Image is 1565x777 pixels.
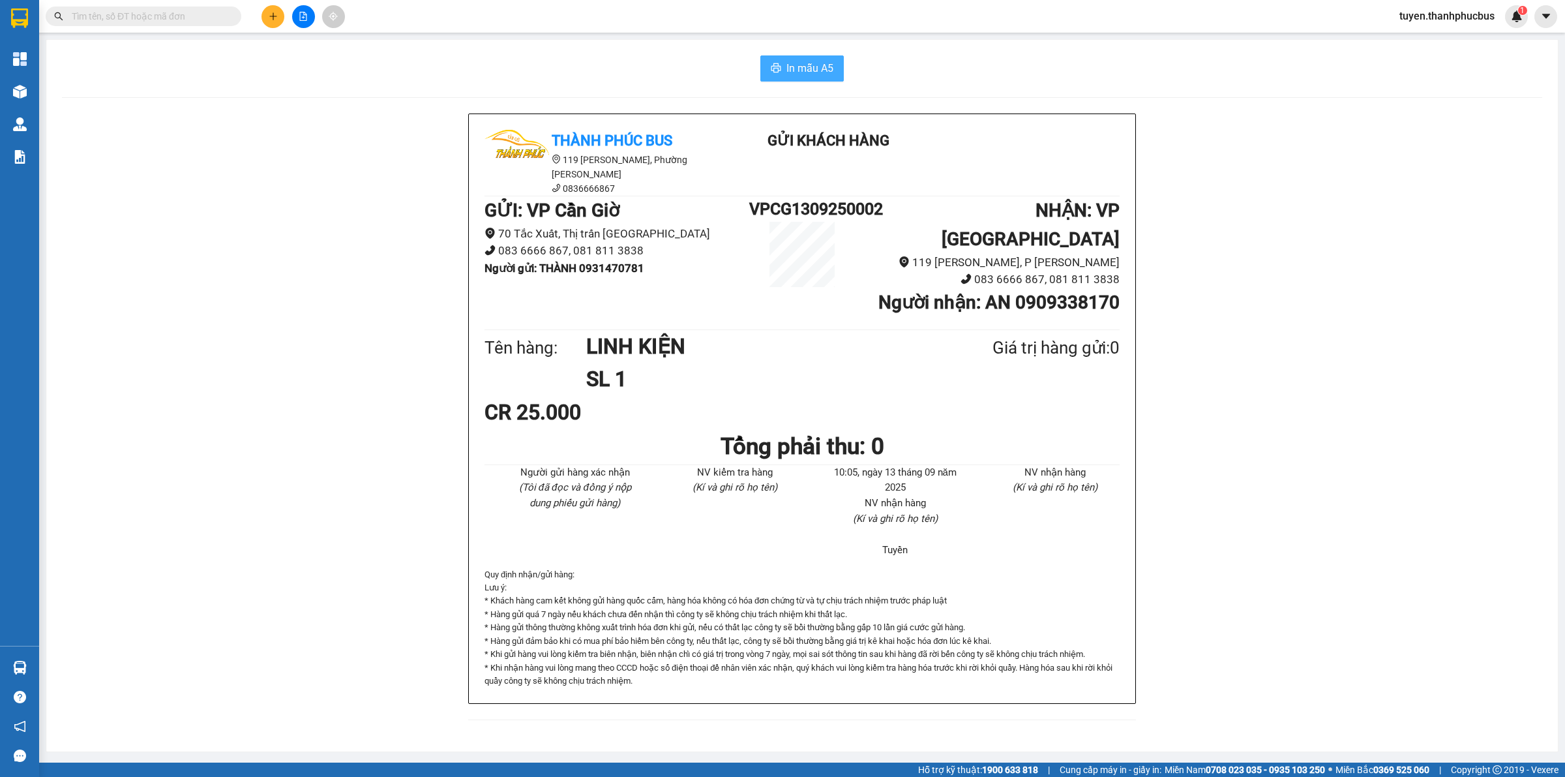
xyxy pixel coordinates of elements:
[1048,763,1050,777] span: |
[519,481,631,509] i: (Tôi đã đọc và đồng ý nộp dung phiếu gửi hàng)
[749,196,855,222] h1: VPCG1309250002
[1493,765,1502,774] span: copyright
[484,594,1120,607] p: * Khách hàng cam kết không gửi hàng quốc cấm, hàng hóa không có hóa đơn chứng từ và tự chịu trách...
[484,621,1120,634] p: * Hàng gửi thông thường không xuất trình hóa đơn khi gửi, nếu có thất lạc công ty sẽ bồi thường b...
[552,132,672,149] b: Thành Phúc Bus
[918,763,1038,777] span: Hỗ trợ kỹ thuật:
[329,12,338,21] span: aim
[853,513,938,525] i: (Kí và ghi rõ họ tên)
[484,568,1120,688] div: Quy định nhận/gửi hàng :
[552,183,561,192] span: phone
[1013,481,1097,493] i: (Kí và ghi rõ họ tên)
[484,245,496,256] span: phone
[899,256,910,267] span: environment
[484,225,749,243] li: 70 Tắc Xuất, Thị trấn [GEOGRAPHIC_DATA]
[831,543,960,558] li: Tuyền
[929,335,1120,361] div: Giá trị hàng gửi: 0
[786,60,833,76] span: In mẫu A5
[1373,765,1429,775] strong: 0369 525 060
[14,720,26,733] span: notification
[484,153,719,181] li: 119 [PERSON_NAME], Phường [PERSON_NAME]
[484,242,749,260] li: 083 6666 867, 081 811 3838
[1540,10,1552,22] span: caret-down
[292,5,315,28] button: file-add
[14,750,26,762] span: message
[1511,10,1523,22] img: icon-new-feature
[13,661,27,675] img: warehouse-icon
[771,63,781,75] span: printer
[1520,6,1525,15] span: 1
[484,662,1120,688] p: * Khi nhận hàng vui lòng mang theo CCCD hoặc số điện thoại để nhân viên xác nhận, quý khách vui l...
[1534,5,1557,28] button: caret-down
[586,363,929,395] h1: SL 1
[942,200,1120,250] b: NHẬN : VP [GEOGRAPHIC_DATA]
[261,5,284,28] button: plus
[299,12,308,21] span: file-add
[484,608,1120,621] p: * Hàng gửi quá 7 ngày nếu khách chưa đến nhận thì công ty sẽ không chịu trách nhiệm khi thất lạc.
[484,130,550,195] img: logo.jpg
[484,581,1120,594] p: Lưu ý:
[1328,767,1332,772] span: ⚪️
[961,273,972,284] span: phone
[1165,763,1325,777] span: Miền Nam
[671,465,800,481] li: NV kiểm tra hàng
[484,228,496,239] span: environment
[484,200,619,221] b: GỬI : VP Cần Giờ
[484,396,694,429] div: CR 25.000
[13,85,27,99] img: warehouse-icon
[1389,8,1505,24] span: tuyen.thanhphucbus
[768,132,889,149] b: Gửi khách hàng
[1439,763,1441,777] span: |
[1206,765,1325,775] strong: 0708 023 035 - 0935 103 250
[831,465,960,496] li: 10:05, ngày 13 tháng 09 năm 2025
[13,117,27,131] img: warehouse-icon
[586,330,929,363] h1: LINH KIỆN
[14,691,26,703] span: question-circle
[855,271,1120,288] li: 083 6666 867, 081 811 3838
[484,335,586,361] div: Tên hàng:
[878,292,1120,313] b: Người nhận : AN 0909338170
[484,635,1120,648] p: * Hàng gửi đảm bảo khi có mua phí bảo hiểm bên công ty, nếu thất lạc, công ty sẽ bồi thường bằng ...
[11,8,28,28] img: logo-vxr
[831,496,960,511] li: NV nhận hàng
[1060,763,1161,777] span: Cung cấp máy in - giấy in:
[552,155,561,164] span: environment
[982,765,1038,775] strong: 1900 633 818
[484,429,1120,465] h1: Tổng phải thu: 0
[322,5,345,28] button: aim
[991,465,1120,481] li: NV nhận hàng
[13,150,27,164] img: solution-icon
[13,52,27,66] img: dashboard-icon
[484,181,719,196] li: 0836666867
[484,262,644,275] b: Người gửi : THÀNH 0931470781
[1335,763,1429,777] span: Miền Bắc
[1518,6,1527,15] sup: 1
[54,12,63,21] span: search
[760,55,844,82] button: printerIn mẫu A5
[511,465,640,481] li: Người gửi hàng xác nhận
[693,481,777,493] i: (Kí và ghi rõ họ tên)
[269,12,278,21] span: plus
[855,254,1120,271] li: 119 [PERSON_NAME], P [PERSON_NAME]
[72,9,226,23] input: Tìm tên, số ĐT hoặc mã đơn
[484,648,1120,661] p: * Khi gửi hàng vui lòng kiểm tra biên nhận, biên nhận chỉ có giá trị trong vòng 7 ngày, mọi sai s...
